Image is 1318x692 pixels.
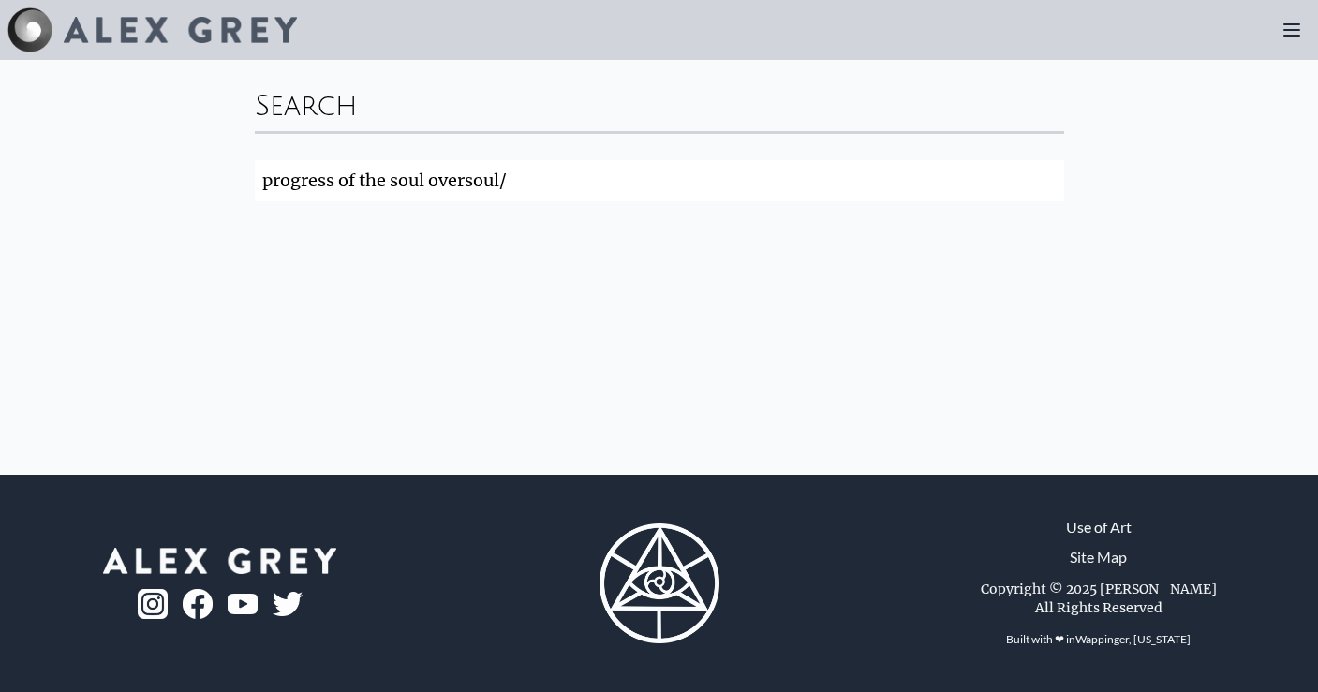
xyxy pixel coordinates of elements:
div: Copyright © 2025 [PERSON_NAME] [981,580,1217,598]
img: youtube-logo.png [228,594,258,615]
img: ig-logo.png [138,589,168,619]
input: Search... [255,160,1064,201]
a: Site Map [1070,546,1127,568]
img: twitter-logo.png [273,592,303,616]
img: fb-logo.png [183,589,213,619]
div: Built with ❤ in [999,625,1198,655]
a: Wappinger, [US_STATE] [1075,632,1191,646]
div: Search [255,75,1064,131]
div: All Rights Reserved [1035,598,1163,617]
a: Use of Art [1066,516,1132,538]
